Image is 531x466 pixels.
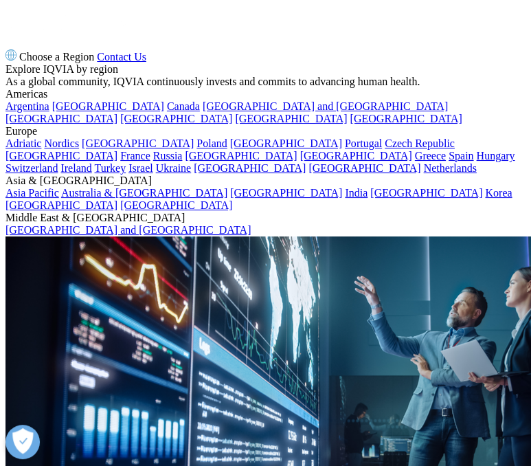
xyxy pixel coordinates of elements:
[415,150,446,162] a: Greece
[345,187,368,199] a: India
[167,100,200,112] a: Canada
[44,137,79,149] a: Nordics
[5,425,40,459] button: Abrir preferências
[5,88,526,100] div: Americas
[485,187,512,199] a: Korea
[128,162,153,174] a: Israel
[194,162,306,174] a: [GEOGRAPHIC_DATA]
[5,125,526,137] div: Europe
[5,100,49,112] a: Argentina
[61,187,227,199] a: Australia & [GEOGRAPHIC_DATA]
[120,199,232,211] a: [GEOGRAPHIC_DATA]
[5,224,251,236] a: [GEOGRAPHIC_DATA] and [GEOGRAPHIC_DATA]
[153,150,183,162] a: Russia
[94,162,126,174] a: Turkey
[385,137,455,149] a: Czech Republic
[82,137,194,149] a: [GEOGRAPHIC_DATA]
[476,150,515,162] a: Hungary
[350,113,462,124] a: [GEOGRAPHIC_DATA]
[5,212,526,224] div: Middle East & [GEOGRAPHIC_DATA]
[120,113,232,124] a: [GEOGRAPHIC_DATA]
[185,150,297,162] a: [GEOGRAPHIC_DATA]
[5,113,117,124] a: [GEOGRAPHIC_DATA]
[5,63,526,76] div: Explore IQVIA by region
[97,51,146,63] a: Contact Us
[230,137,342,149] a: [GEOGRAPHIC_DATA]
[5,162,58,174] a: Switzerland
[52,100,164,112] a: [GEOGRAPHIC_DATA]
[156,162,192,174] a: Ukraine
[5,175,526,187] div: Asia & [GEOGRAPHIC_DATA]
[345,137,382,149] a: Portugal
[5,150,117,162] a: [GEOGRAPHIC_DATA]
[308,162,420,174] a: [GEOGRAPHIC_DATA]
[60,162,91,174] a: Ireland
[203,100,448,112] a: [GEOGRAPHIC_DATA] and [GEOGRAPHIC_DATA]
[5,187,59,199] a: Asia Pacific
[196,137,227,149] a: Poland
[5,199,117,211] a: [GEOGRAPHIC_DATA]
[423,162,476,174] a: Netherlands
[449,150,473,162] a: Spain
[120,150,150,162] a: France
[230,187,342,199] a: [GEOGRAPHIC_DATA]
[370,187,482,199] a: [GEOGRAPHIC_DATA]
[19,51,94,63] span: Choose a Region
[5,76,526,88] div: As a global community, IQVIA continuously invests and commits to advancing human health.
[235,113,347,124] a: [GEOGRAPHIC_DATA]
[300,150,412,162] a: [GEOGRAPHIC_DATA]
[5,137,41,149] a: Adriatic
